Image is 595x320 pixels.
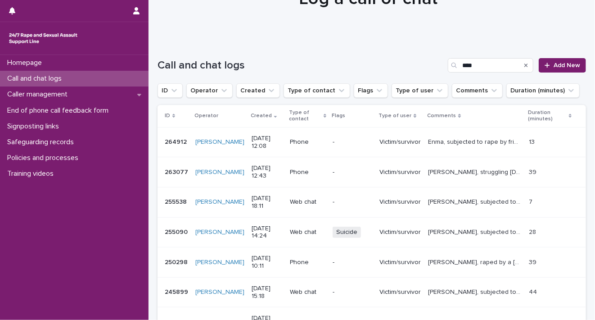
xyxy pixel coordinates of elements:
p: Victim/survivor [379,259,421,266]
p: Web chat [290,198,325,206]
p: - [333,288,372,296]
p: Type of user [379,111,411,121]
p: Comments [427,111,456,121]
p: [DATE] 14:24 [252,225,283,240]
button: Type of contact [284,83,350,98]
p: - [333,259,372,266]
button: Operator [186,83,233,98]
p: Training videos [4,169,61,178]
p: - [333,198,372,206]
p: Web chat [290,229,325,236]
p: End of phone call feedback form [4,106,116,115]
tr: 250298250298 [PERSON_NAME] [DATE] 10:11Phone-Victim/survivor[PERSON_NAME], raped by a [DEMOGRAPHI... [158,247,586,278]
p: Caller management [4,90,75,99]
a: [PERSON_NAME] [195,229,244,236]
p: Victim/survivor [379,229,421,236]
p: [DATE] 12:43 [252,165,283,180]
p: Web chat [290,288,325,296]
p: 13 [529,137,536,146]
p: Signposting links [4,122,66,131]
p: Created [251,111,272,121]
a: [PERSON_NAME] [195,169,244,176]
p: Victim/survivor [379,288,421,296]
p: Emma, subjected to CSA from age 4-17 by father. We explored how the caller was feeling & coping. ... [428,287,523,296]
p: Emma, subjected to CSA, we explored the caller suicidal feelings, they do not have a plan. Lots o... [428,227,523,236]
input: Search [448,58,533,73]
a: [PERSON_NAME] [195,138,244,146]
a: [PERSON_NAME] [195,198,244,206]
p: 255538 [165,197,189,206]
button: Created [236,83,280,98]
p: Phone [290,169,325,176]
p: Type of contact [289,108,321,124]
p: - [333,169,372,176]
p: 39 [529,257,538,266]
p: Victim/survivor [379,169,421,176]
a: [PERSON_NAME] [195,288,244,296]
p: Call and chat logs [4,74,69,83]
a: [PERSON_NAME] [195,259,244,266]
p: Victim/survivor [379,138,421,146]
p: 245899 [165,287,190,296]
p: Policies and processes [4,154,86,162]
p: 255090 [165,227,189,236]
tr: 263077263077 [PERSON_NAME] [DATE] 12:43Phone-Victim/survivor[PERSON_NAME], struggling [DATE], has... [158,157,586,187]
tr: 264912264912 [PERSON_NAME] [DATE] 12:08Phone-Victim/survivorEnma, subjected to rape by friend whe... [158,127,586,157]
button: Comments [452,83,503,98]
p: Duration (minutes) [528,108,567,124]
p: 39 [529,167,538,176]
p: Safeguarding records [4,138,81,146]
button: ID [158,83,183,98]
p: Gemma, subjected to 2 sexual assaults, Started to explore how the caller was feeling but chat dis... [428,197,523,206]
p: Phone [290,138,325,146]
p: 7 [529,197,534,206]
span: Add New [554,62,580,69]
p: [DATE] 18:11 [252,195,283,210]
p: [DATE] 10:11 [252,255,283,270]
button: Flags [354,83,388,98]
p: [DATE] 12:08 [252,135,283,150]
p: Enma, subjected to rape by friend when she was escaping DV. Has counselling. We talked about the ... [428,137,523,146]
tr: 255538255538 [PERSON_NAME] [DATE] 18:11Web chat-Victim/survivor[PERSON_NAME], subjected to 2 sexu... [158,187,586,217]
p: Victim/survivor [379,198,421,206]
p: [DATE] 15:18 [252,285,283,300]
p: Emma, struggling today, has BPD diagnosis, talked about the impact CSA has had on life & relation... [428,167,523,176]
p: 44 [529,287,539,296]
p: Flags [332,111,345,121]
h1: Call and chat logs [158,59,444,72]
p: 264912 [165,137,189,146]
button: Type of user [392,83,448,98]
button: Duration (minutes) [506,83,580,98]
p: ID [165,111,170,121]
p: - [333,138,372,146]
p: 28 [529,227,538,236]
a: Add New [539,58,586,73]
p: Emma, raped by a male friend yesterday, has access to medical support. Emma talked at length duri... [428,257,523,266]
p: Operator [194,111,218,121]
p: Homepage [4,59,49,67]
p: 263077 [165,167,190,176]
p: Phone [290,259,325,266]
p: 250298 [165,257,189,266]
span: Suicide [333,227,361,238]
img: rhQMoQhaT3yELyF149Cw [7,29,79,47]
tr: 245899245899 [PERSON_NAME] [DATE] 15:18Web chat-Victim/survivor[PERSON_NAME], subjected to CSA fr... [158,277,586,307]
tr: 255090255090 [PERSON_NAME] [DATE] 14:24Web chatSuicideVictim/survivor[PERSON_NAME], subjected to ... [158,217,586,247]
